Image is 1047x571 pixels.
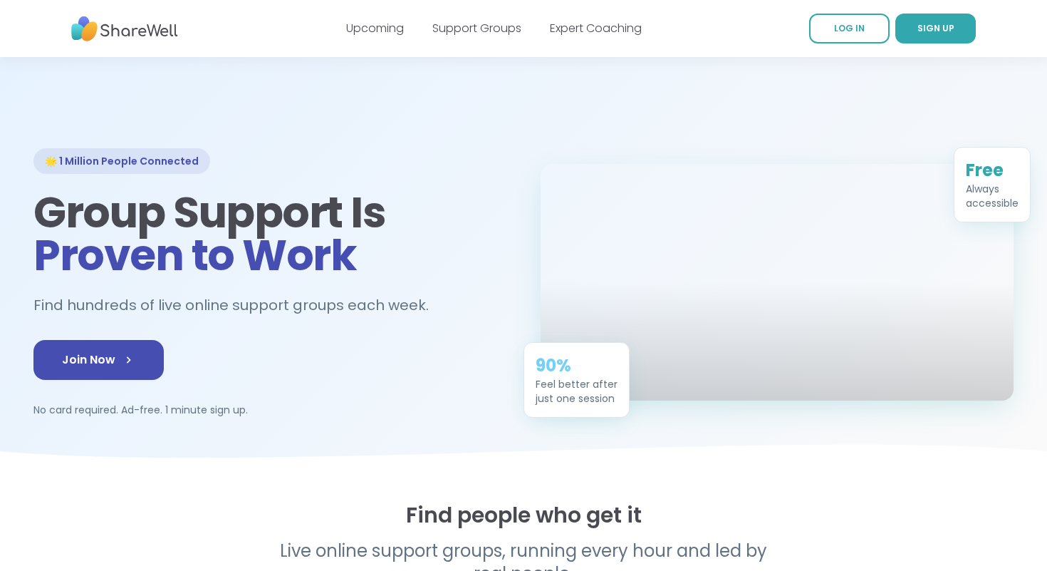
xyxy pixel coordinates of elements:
[33,503,1014,528] h2: Find people who get it
[33,340,164,380] a: Join Now
[33,294,444,317] h2: Find hundreds of live online support groups each week.
[809,14,890,43] a: LOG IN
[550,20,642,36] a: Expert Coaching
[62,351,135,369] span: Join Now
[33,403,506,417] p: No card required. Ad-free. 1 minute sign up.
[71,9,178,48] img: ShareWell Nav Logo
[834,22,865,34] span: LOG IN
[895,14,976,43] a: SIGN UP
[33,225,356,285] span: Proven to Work
[536,354,618,377] div: 90%
[346,20,404,36] a: Upcoming
[966,182,1019,210] div: Always accessible
[966,159,1019,182] div: Free
[33,148,210,174] div: 🌟 1 Million People Connected
[536,377,618,406] div: Feel better after just one session
[33,191,506,277] h1: Group Support Is
[917,22,954,34] span: SIGN UP
[432,20,521,36] a: Support Groups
